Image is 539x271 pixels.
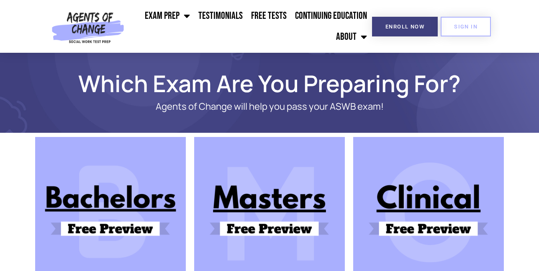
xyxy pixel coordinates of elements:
[31,74,508,93] h1: Which Exam Are You Preparing For?
[64,101,475,112] p: Agents of Change will help you pass your ASWB exam!
[385,24,424,29] span: Enroll Now
[441,17,491,36] a: SIGN IN
[454,24,477,29] span: SIGN IN
[332,26,371,47] a: About
[141,5,194,26] a: Exam Prep
[291,5,371,26] a: Continuing Education
[128,5,371,47] nav: Menu
[247,5,291,26] a: Free Tests
[194,5,247,26] a: Testimonials
[372,17,438,36] a: Enroll Now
